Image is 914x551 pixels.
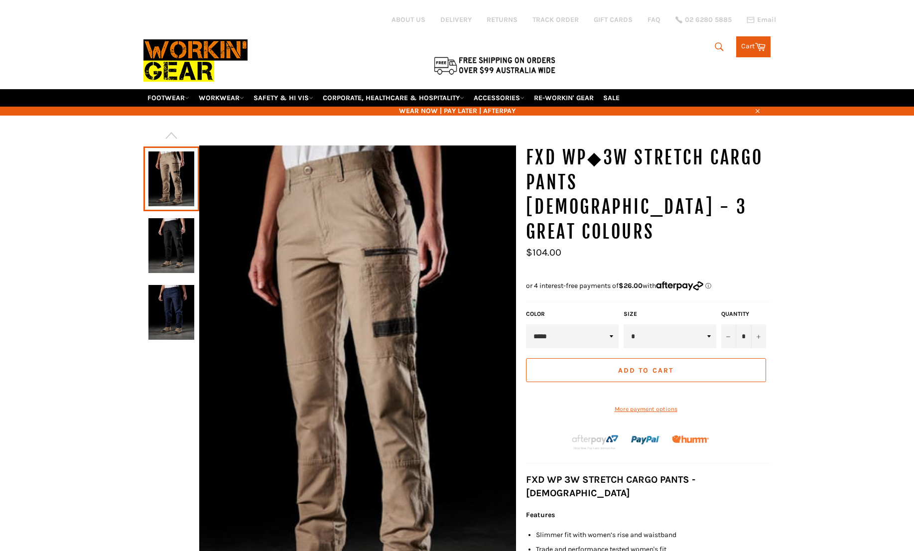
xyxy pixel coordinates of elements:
label: Quantity [721,310,766,318]
strong: FXD WP 3W STRETCH CARGO PANTS - [DEMOGRAPHIC_DATA] [526,474,695,499]
a: FAQ [648,15,660,24]
a: DELIVERY [440,15,472,24]
a: TRACK ORDER [532,15,579,24]
button: Reduce item quantity by one [721,324,736,348]
strong: Features [526,511,555,519]
span: 02 6280 5885 [685,16,732,23]
a: RETURNS [487,15,518,24]
a: ACCESSORIES [470,89,528,107]
span: Add to Cart [618,366,673,375]
span: $104.00 [526,247,561,258]
li: Slimmer fit with women’s rise and waistband [536,530,771,540]
a: SALE [599,89,624,107]
a: ABOUT US [392,15,425,24]
a: More payment options [526,405,766,413]
button: Add to Cart [526,358,766,382]
label: Size [624,310,716,318]
img: Humm_core_logo_RGB-01_300x60px_small_195d8312-4386-4de7-b182-0ef9b6303a37.png [672,435,709,443]
a: Email [747,16,776,24]
a: 02 6280 5885 [675,16,732,23]
img: Workin Gear leaders in Workwear, Safety Boots, PPE, Uniforms. Australia's No.1 in Workwear [143,32,248,89]
span: WEAR NOW | PAY LATER | AFTERPAY [143,106,771,116]
img: Flat $9.95 shipping Australia wide [432,55,557,76]
a: SAFETY & HI VIS [250,89,317,107]
a: CORPORATE, HEALTHCARE & HOSPITALITY [319,89,468,107]
a: Cart [736,36,771,57]
a: WORKWEAR [195,89,248,107]
span: Email [757,16,776,23]
h1: FXD WP◆3W Stretch Cargo Pants [DEMOGRAPHIC_DATA] - 3 Great Colours [526,145,771,244]
img: FXD WP◆3W Stretch Cargo Pants LADIES - 3 Great Colours - Workin' Gear [148,285,194,340]
a: RE-WORKIN' GEAR [530,89,598,107]
a: FOOTWEAR [143,89,193,107]
label: Color [526,310,619,318]
img: paypal.png [631,425,660,455]
img: Afterpay-Logo-on-dark-bg_large.png [571,433,620,450]
img: FXD WP◆3W Stretch Cargo Pants LADIES - 3 Great Colours - Workin' Gear [148,218,194,273]
button: Increase item quantity by one [751,324,766,348]
a: GIFT CARDS [594,15,633,24]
